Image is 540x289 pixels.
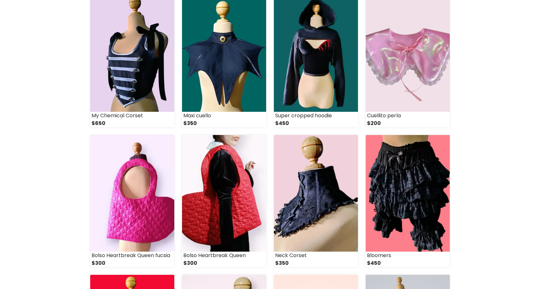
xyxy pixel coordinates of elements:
[274,252,358,259] div: Neck Corset
[90,259,174,267] div: $300
[90,120,174,127] div: $650
[90,135,174,252] img: small_1747274407047.jpeg
[182,112,266,120] div: Maxi cuello
[182,259,266,267] div: $300
[366,120,450,127] div: $200
[274,120,358,127] div: $450
[274,135,358,252] img: small_1746594901139.jpeg
[182,135,266,267] a: Bolso Heartbreak Queen $300
[366,135,450,267] a: Bloomers $450
[90,252,174,259] div: Bolso Heartbreak Queen fucsia
[182,252,266,259] div: Bolso Heartbreak Queen
[274,135,358,267] a: Neck Corset $350
[366,112,450,120] div: Cuellito perla
[182,135,266,252] img: small_1746671918101.jpeg
[366,252,450,259] div: Bloomers
[274,112,358,120] div: Super cropped hoodie
[182,120,266,127] div: $350
[366,259,450,267] div: $450
[366,135,450,252] img: small_1746593830213.jpeg
[274,259,358,267] div: $350
[90,135,174,267] a: Bolso Heartbreak Queen fucsia $300
[90,112,174,120] div: My Chemical Corset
